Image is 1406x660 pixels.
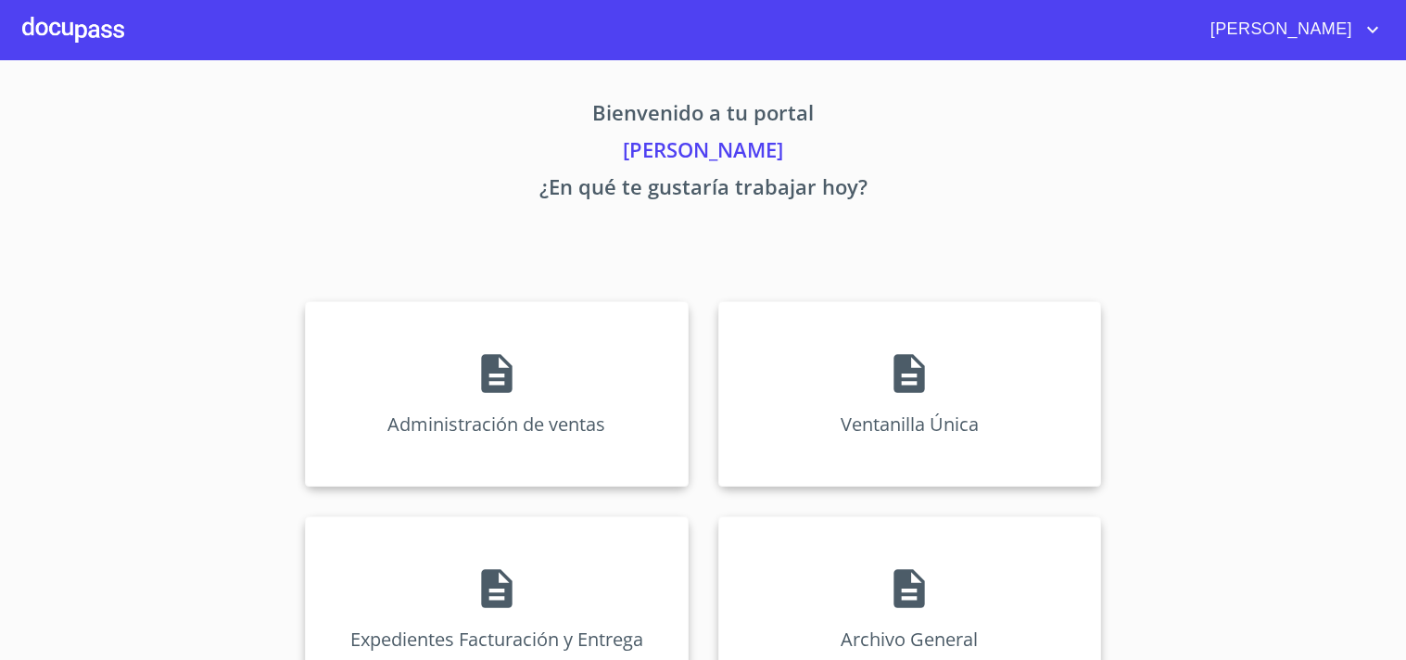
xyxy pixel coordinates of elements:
button: account of current user [1197,15,1384,44]
p: Expedientes Facturación y Entrega [350,627,643,652]
p: Ventanilla Única [841,412,979,437]
p: Administración de ventas [387,412,605,437]
p: ¿En qué te gustaría trabajar hoy? [133,171,1274,209]
p: [PERSON_NAME] [133,134,1274,171]
span: [PERSON_NAME] [1197,15,1362,44]
p: Archivo General [841,627,978,652]
p: Bienvenido a tu portal [133,97,1274,134]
